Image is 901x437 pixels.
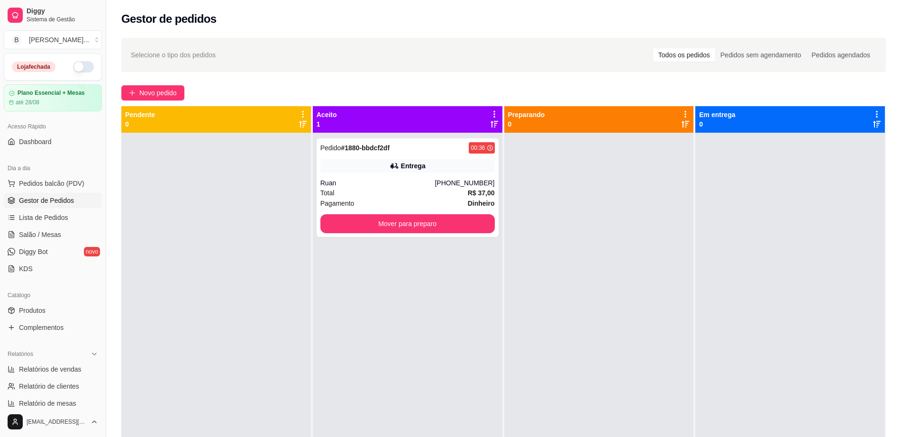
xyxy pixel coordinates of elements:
[19,382,79,391] span: Relatório de clientes
[468,189,495,197] strong: R$ 37,00
[125,119,155,129] p: 0
[4,288,102,303] div: Catálogo
[508,110,545,119] p: Preparando
[4,193,102,208] a: Gestor de Pedidos
[317,110,337,119] p: Aceito
[12,35,21,45] span: B
[19,264,33,273] span: KDS
[471,144,485,152] div: 00:36
[73,61,94,73] button: Alterar Status
[320,188,335,198] span: Total
[4,176,102,191] button: Pedidos balcão (PDV)
[121,85,184,100] button: Novo pedido
[27,7,98,16] span: Diggy
[4,30,102,49] button: Select a team
[19,179,84,188] span: Pedidos balcão (PDV)
[341,144,390,152] strong: # 1880-bbdcf2df
[435,178,494,188] div: [PHONE_NUMBER]
[320,144,341,152] span: Pedido
[4,396,102,411] a: Relatório de mesas
[4,362,102,377] a: Relatórios de vendas
[19,364,82,374] span: Relatórios de vendas
[4,303,102,318] a: Produtos
[12,62,55,72] div: Loja fechada
[125,110,155,119] p: Pendente
[317,119,337,129] p: 1
[715,48,806,62] div: Pedidos sem agendamento
[131,50,216,60] span: Selecione o tipo dos pedidos
[27,16,98,23] span: Sistema de Gestão
[19,247,48,256] span: Diggy Bot
[27,418,87,426] span: [EMAIL_ADDRESS][DOMAIN_NAME]
[4,261,102,276] a: KDS
[4,379,102,394] a: Relatório de clientes
[699,110,735,119] p: Em entrega
[320,214,495,233] button: Mover para preparo
[4,210,102,225] a: Lista de Pedidos
[653,48,715,62] div: Todos os pedidos
[4,84,102,111] a: Plano Essencial + Mesasaté 28/08
[320,178,435,188] div: Ruan
[4,410,102,433] button: [EMAIL_ADDRESS][DOMAIN_NAME]
[806,48,875,62] div: Pedidos agendados
[4,4,102,27] a: DiggySistema de Gestão
[139,88,177,98] span: Novo pedido
[4,134,102,149] a: Dashboard
[121,11,217,27] h2: Gestor de pedidos
[18,90,85,97] article: Plano Essencial + Mesas
[4,161,102,176] div: Dia a dia
[29,35,89,45] div: [PERSON_NAME] ...
[401,161,426,171] div: Entrega
[19,399,76,408] span: Relatório de mesas
[19,306,46,315] span: Produtos
[19,196,74,205] span: Gestor de Pedidos
[699,119,735,129] p: 0
[468,200,495,207] strong: Dinheiro
[320,198,355,209] span: Pagamento
[4,227,102,242] a: Salão / Mesas
[16,99,39,106] article: até 28/08
[19,137,52,146] span: Dashboard
[19,230,61,239] span: Salão / Mesas
[4,119,102,134] div: Acesso Rápido
[19,323,64,332] span: Complementos
[19,213,68,222] span: Lista de Pedidos
[4,320,102,335] a: Complementos
[8,350,33,358] span: Relatórios
[4,244,102,259] a: Diggy Botnovo
[508,119,545,129] p: 0
[129,90,136,96] span: plus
